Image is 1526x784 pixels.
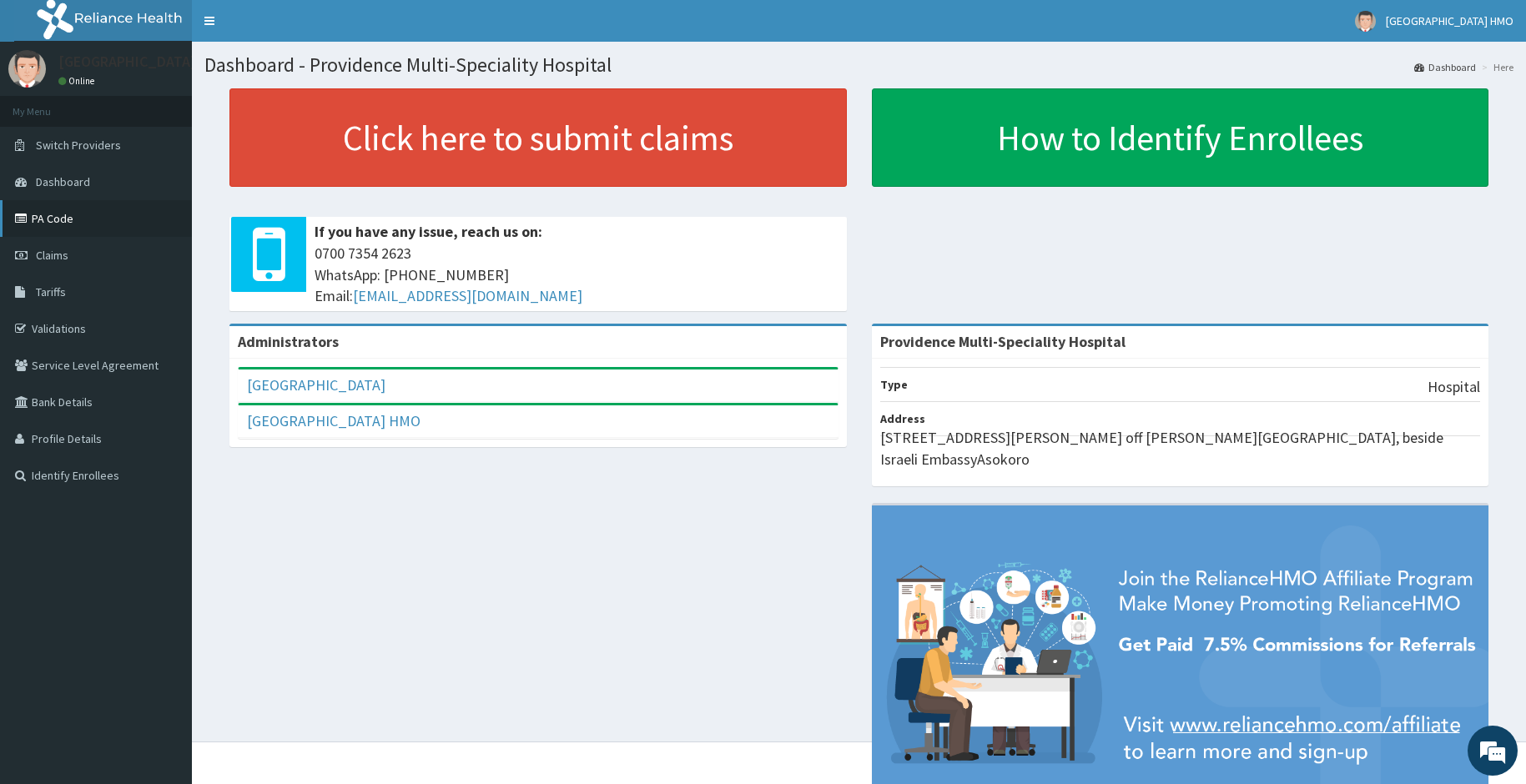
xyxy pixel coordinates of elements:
[1355,11,1376,32] img: User Image
[229,88,847,187] a: Click here to submit claims
[1414,60,1476,74] a: Dashboard
[36,138,121,153] span: Switch Providers
[1478,60,1513,74] li: Here
[247,375,385,395] a: [GEOGRAPHIC_DATA]
[315,222,542,241] b: If you have any issue, reach us on:
[872,88,1489,187] a: How to Identify Enrollees
[1428,376,1480,398] p: Hospital
[36,248,68,263] span: Claims
[238,332,339,351] b: Administrators
[1386,13,1513,28] span: [GEOGRAPHIC_DATA] HMO
[880,377,908,392] b: Type
[58,54,229,69] p: [GEOGRAPHIC_DATA] HMO
[8,50,46,88] img: User Image
[315,243,839,307] span: 0700 7354 2623 WhatsApp: [PHONE_NUMBER] Email:
[353,286,582,305] a: [EMAIL_ADDRESS][DOMAIN_NAME]
[204,54,1513,76] h1: Dashboard - Providence Multi-Speciality Hospital
[36,174,90,189] span: Dashboard
[58,75,98,87] a: Online
[247,411,421,430] a: [GEOGRAPHIC_DATA] HMO
[880,411,925,426] b: Address
[880,332,1126,351] strong: Providence Multi-Speciality Hospital
[36,284,66,299] span: Tariffs
[880,427,1481,470] p: [STREET_ADDRESS][PERSON_NAME] off [PERSON_NAME][GEOGRAPHIC_DATA], beside Israeli EmbassyAsokoro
